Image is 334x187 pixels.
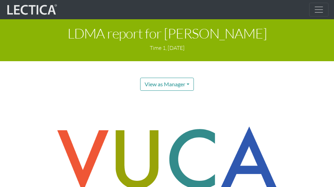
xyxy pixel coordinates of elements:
[6,3,57,16] img: lecticalive
[5,26,329,41] h1: LDMA report for [PERSON_NAME]
[5,44,329,52] p: Time 1, [DATE]
[140,78,194,91] button: View as Manager
[309,3,328,16] button: Toggle navigation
